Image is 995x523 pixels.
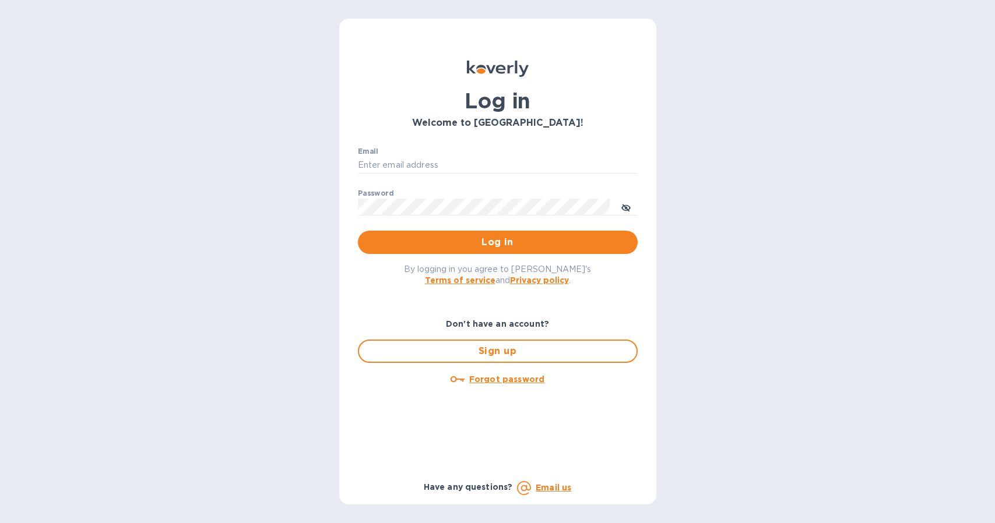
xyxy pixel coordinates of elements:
input: Enter email address [358,157,638,174]
span: Sign up [368,344,627,358]
b: Don't have an account? [446,319,549,328]
a: Privacy policy [510,275,569,285]
h1: Log in [358,89,638,113]
b: Have any questions? [424,482,513,492]
span: By logging in you agree to [PERSON_NAME]'s and . [404,264,591,285]
label: Password [358,190,393,197]
u: Forgot password [469,374,544,384]
h3: Welcome to [GEOGRAPHIC_DATA]! [358,118,638,129]
a: Terms of service [425,275,495,285]
img: Koverly [467,61,529,77]
a: Email us [536,483,571,492]
button: toggle password visibility [614,195,638,218]
label: Email [358,148,378,155]
button: Sign up [358,340,638,363]
button: Log in [358,231,638,254]
span: Log in [367,235,628,249]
